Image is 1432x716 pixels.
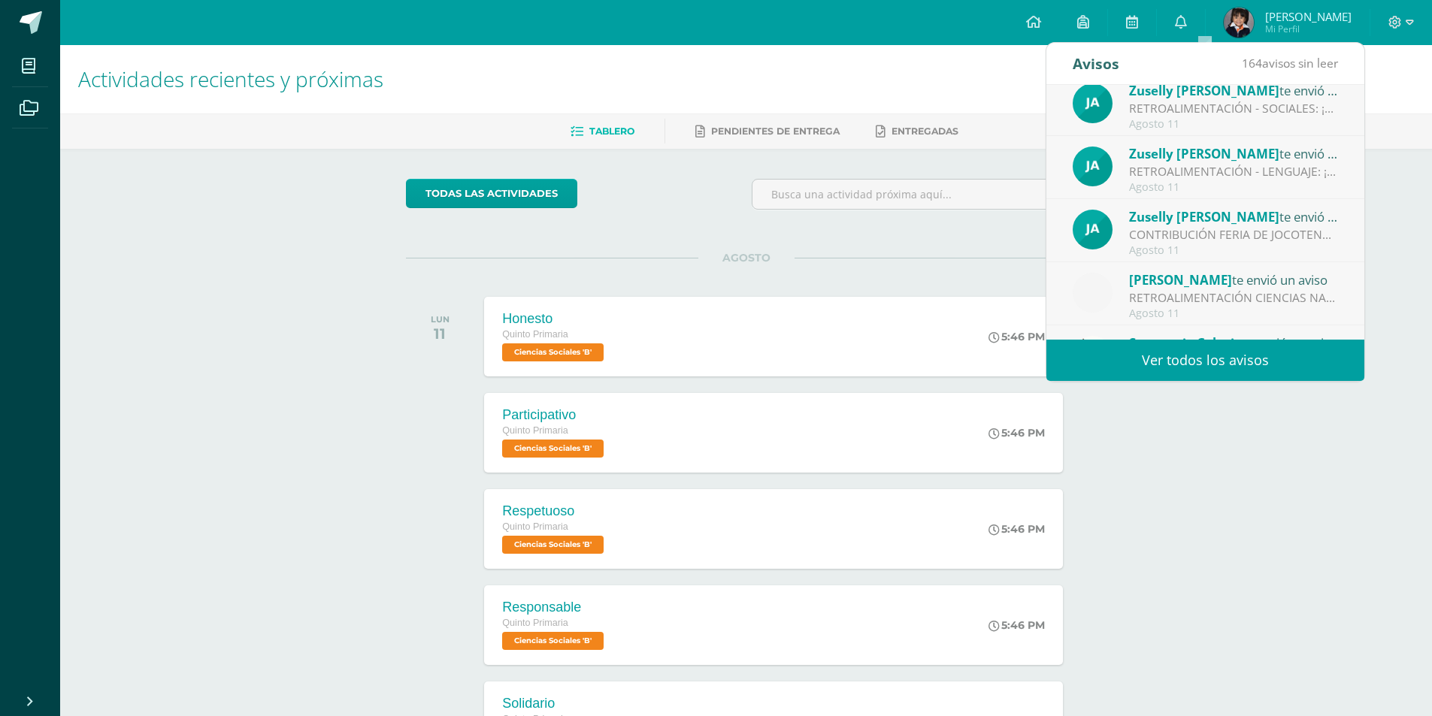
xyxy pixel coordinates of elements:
[1046,340,1364,381] a: Ver todos los avisos
[698,251,795,264] span: AGOSTO
[502,407,607,423] div: Participativo
[1073,83,1113,123] img: 92ef28e69505e156e04c0599951caa4b.png
[502,311,607,327] div: Honesto
[1129,100,1338,117] div: RETROALIMENTACIÓN - SOCIALES: ¡Felicitaciones, aprobaste tu evaluación de SOCIALES, por lo que NO...
[1129,333,1338,352] div: te envió un aviso
[502,696,607,711] div: Solidario
[431,314,450,325] div: LUN
[711,125,840,137] span: Pendientes de entrega
[1265,23,1352,35] span: Mi Perfil
[431,325,450,343] div: 11
[1129,82,1279,99] span: Zuselly [PERSON_NAME]
[78,65,383,93] span: Actividades recientes y próximas
[1129,244,1338,257] div: Agosto 11
[988,618,1045,632] div: 5:46 PM
[1073,43,1119,84] div: Avisos
[502,425,568,436] span: Quinto Primaria
[1265,9,1352,24] span: [PERSON_NAME]
[1129,208,1279,225] span: Zuselly [PERSON_NAME]
[1242,55,1262,71] span: 164
[589,125,634,137] span: Tablero
[502,618,568,628] span: Quinto Primaria
[1129,145,1279,162] span: Zuselly [PERSON_NAME]
[1073,336,1113,376] img: 88204d84f18fc6c6b2f69a940364e214.png
[1129,307,1338,320] div: Agosto 11
[1073,210,1113,249] img: 92ef28e69505e156e04c0599951caa4b.png
[1129,144,1338,163] div: te envió un aviso
[502,600,607,615] div: Responsable
[988,426,1045,440] div: 5:46 PM
[892,125,958,137] span: Entregadas
[502,521,568,532] span: Quinto Primaria
[571,119,634,144] a: Tablero
[1224,8,1254,38] img: 46044633ea1d147fadfa915a64be4b49.png
[988,522,1045,536] div: 5:46 PM
[1129,80,1338,100] div: te envió un aviso
[988,330,1045,343] div: 5:46 PM
[502,329,568,340] span: Quinto Primaria
[406,179,577,208] a: todas las Actividades
[502,440,604,458] span: Ciencias Sociales 'B'
[1073,273,1113,313] img: b1e1c00dca74b9ce51150cf99b699712.png
[1129,163,1338,180] div: RETROALIMENTACIÓN - LENGUAJE: ¡Felicitaciones, aprobaste tu evaluación de LENGUAJE, por lo que NO...
[1073,147,1113,186] img: 92ef28e69505e156e04c0599951caa4b.png
[1129,181,1338,194] div: Agosto 11
[1129,270,1338,289] div: te envió un aviso
[1129,271,1232,289] span: [PERSON_NAME]
[752,180,1085,209] input: Busca una actividad próxima aquí...
[1129,334,1242,352] span: Secretaria Colegio
[1129,118,1338,131] div: Agosto 11
[1129,226,1338,243] div: CONTRIBUCIÓN FERIA DE JOCOTENANGO: Estimados alumnos y padres de familia comparto información imp...
[502,632,604,650] span: Ciencias Sociales 'B'
[1129,207,1338,226] div: te envió un aviso
[1129,289,1338,307] div: RETROALIMENTACIÓN CIENCIAS NATURALES : ¡Felicitaciones, aprobaste tu evaluación de CIENCIAS NATUR...
[1242,55,1338,71] span: avisos sin leer
[876,119,958,144] a: Entregadas
[502,343,604,361] span: Ciencias Sociales 'B'
[502,503,607,519] div: Respetuoso
[695,119,840,144] a: Pendientes de entrega
[502,536,604,554] span: Ciencias Sociales 'B'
